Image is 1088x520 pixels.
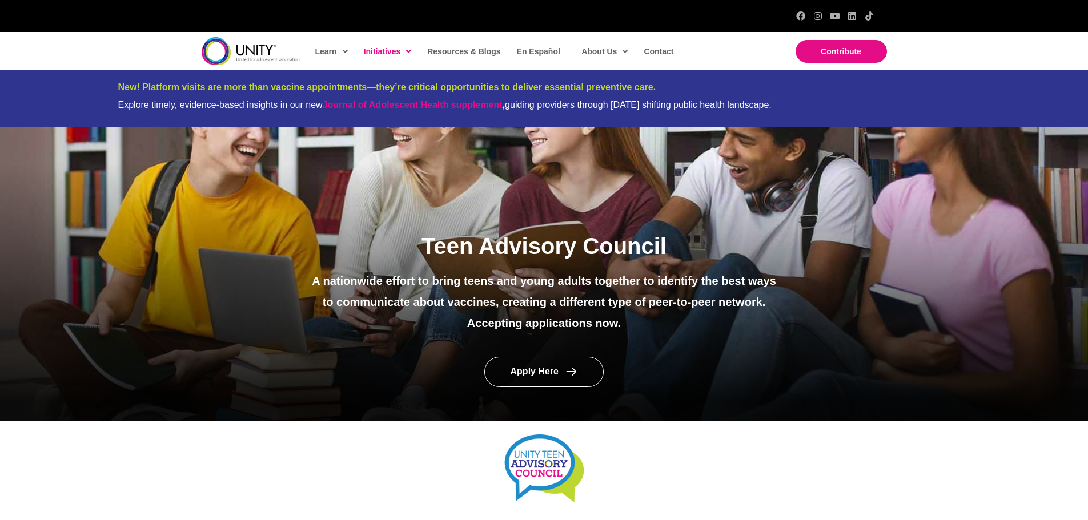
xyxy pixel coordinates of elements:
span: Resources & Blogs [427,47,500,56]
a: En Español [511,38,565,65]
a: TikTok [865,11,874,21]
a: LinkedIn [848,11,857,21]
a: About Us [576,38,632,65]
span: About Us [581,43,628,60]
span: Initiatives [364,43,412,60]
a: Contribute [796,40,887,63]
span: En Español [517,47,560,56]
strong: , [323,100,505,110]
a: Facebook [796,11,805,21]
div: Explore timely, evidence-based insights in our new guiding providers through [DATE] shifting publ... [118,99,970,110]
span: Teen Advisory Council [421,233,667,259]
a: Instagram [813,11,822,21]
span: Contact [644,47,673,56]
a: Apply Here [484,357,604,387]
p: Accepting applications now. [308,313,780,334]
a: Journal of Adolescent Health supplement [323,100,503,110]
span: Contribute [821,47,861,56]
img: unity-logo-dark [202,37,300,65]
span: Learn [315,43,348,60]
img: TAC-Logo [501,433,587,504]
span: Apply Here [511,367,559,377]
a: YouTube [830,11,840,21]
p: A nationwide effort to bring teens and young adults together to identify the best ways to communi... [308,271,780,313]
span: New! Platform visits are more than vaccine appointments—they’re critical opportunities to deliver... [118,82,656,92]
a: Resources & Blogs [421,38,505,65]
a: Contact [638,38,678,65]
